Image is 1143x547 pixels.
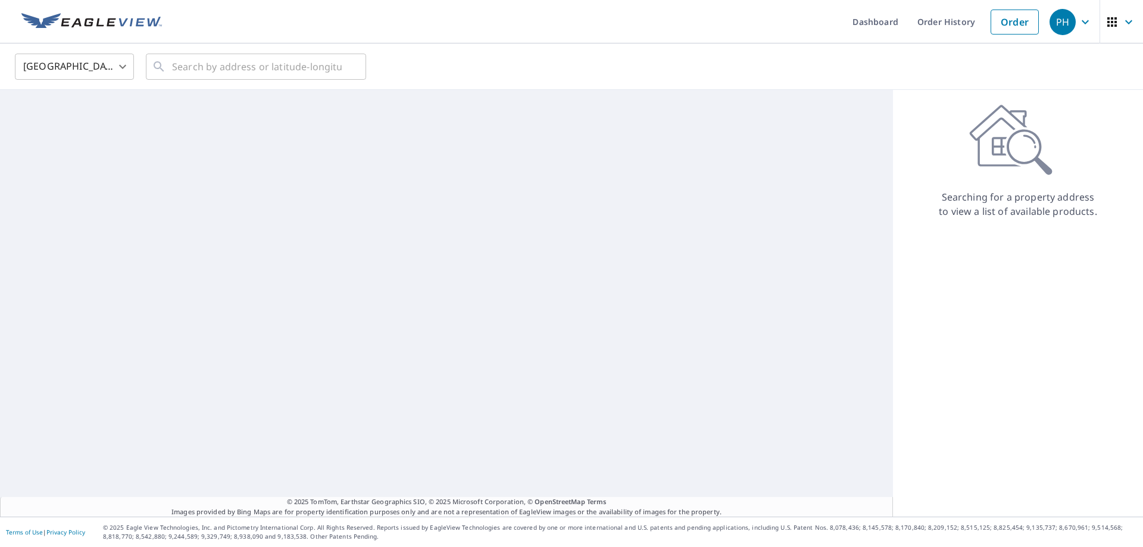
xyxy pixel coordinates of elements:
p: © 2025 Eagle View Technologies, Inc. and Pictometry International Corp. All Rights Reserved. Repo... [103,523,1137,541]
div: PH [1050,9,1076,35]
a: Order [991,10,1039,35]
a: Privacy Policy [46,528,85,536]
a: OpenStreetMap [535,497,585,506]
p: Searching for a property address to view a list of available products. [938,190,1098,218]
span: © 2025 TomTom, Earthstar Geographics SIO, © 2025 Microsoft Corporation, © [287,497,607,507]
input: Search by address or latitude-longitude [172,50,342,83]
a: Terms of Use [6,528,43,536]
a: Terms [587,497,607,506]
div: [GEOGRAPHIC_DATA] [15,50,134,83]
img: EV Logo [21,13,162,31]
p: | [6,529,85,536]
